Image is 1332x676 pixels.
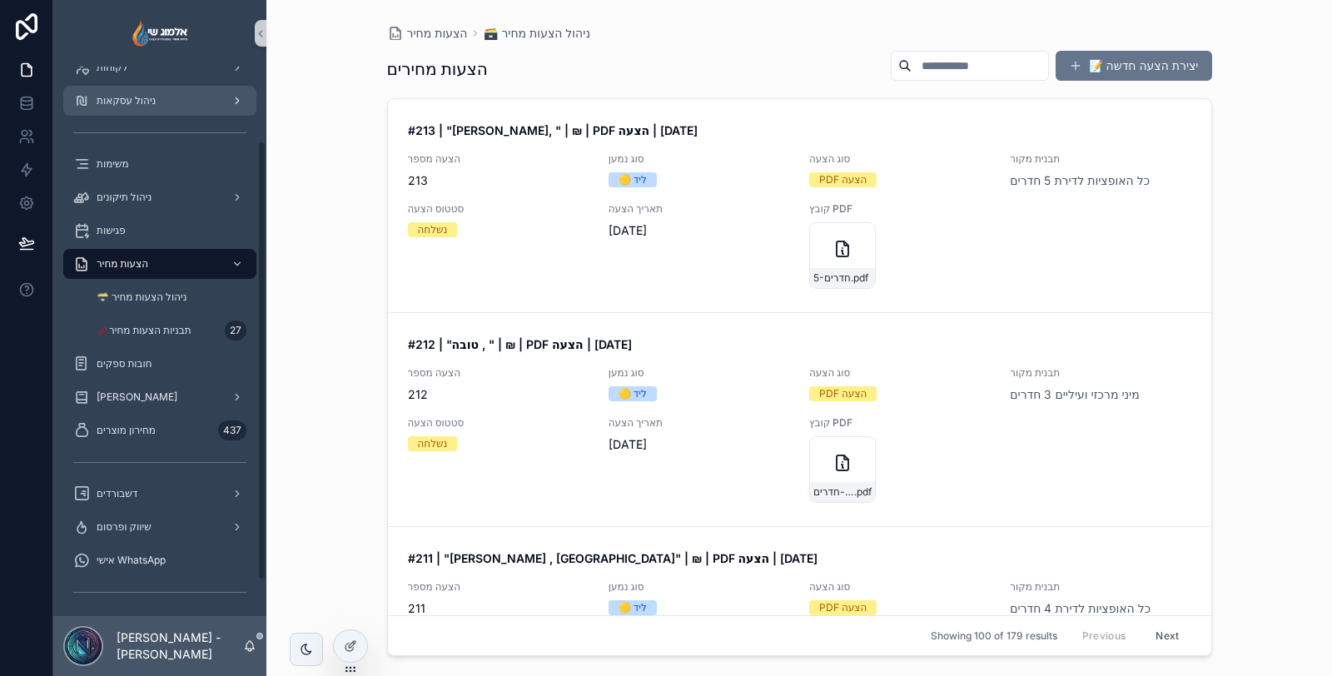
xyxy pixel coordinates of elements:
[619,172,647,187] div: 🟡 ליד
[408,202,589,216] span: סטטוס הצעה
[819,600,867,615] div: PDF הצעה
[1010,152,1190,166] span: תבנית מקור
[63,182,256,212] a: ניהול תיקונים
[819,172,867,187] div: PDF הצעה
[408,600,589,617] span: 211
[609,202,789,216] span: תאריך הצעה
[63,349,256,379] a: חובות ספקים
[809,152,990,166] span: סוג הצעה
[97,291,187,304] span: 🗃️ ניהול הצעות מחיר
[609,580,789,594] span: סוג נמען
[408,152,589,166] span: הצעה מספר
[97,357,152,370] span: חובות ספקים
[117,629,243,663] p: [PERSON_NAME] - [PERSON_NAME]
[218,420,246,440] div: 437
[609,436,789,453] span: [DATE]
[63,216,256,246] a: פגישות
[1010,386,1140,403] a: מיני מרכזי ועיליים 3 חדרים
[53,67,266,616] div: scrollable content
[609,366,789,380] span: סוג נמען
[819,386,867,401] div: PDF הצעה
[854,485,872,499] span: .pdf
[83,282,256,312] a: 🗃️ ניהול הצעות מחיר
[132,20,186,47] img: App logo
[408,123,698,137] strong: #213 | "[PERSON_NAME], " | ₪ | PDF הצעה | [DATE]
[418,222,448,237] div: נשלחה
[813,485,854,499] span: מיני-מרכזי-ועיליים-3-חדרים
[619,386,647,401] div: 🟡 ליד
[97,94,156,107] span: ניהול עסקאות
[931,629,1057,643] span: Showing 100 of 179 results
[388,99,1211,312] a: #213 | "[PERSON_NAME], " | ₪ | PDF הצעה | [DATE]הצעה מספר213סוג נמען🟡 לידסוג הצעהPDF הצעהתבנית מק...
[63,415,256,445] a: מחירון מוצרים437
[619,600,647,615] div: 🟡 ליד
[97,61,128,74] span: לקוחות
[1010,366,1190,380] span: תבנית מקור
[388,312,1211,526] a: #212 | "טובה , " | ₪ | PDF הצעה | [DATE]הצעה מספר212סוג נמען🟡 לידסוג הצעהPDF הצעהתבנית מקורמיני מ...
[851,271,868,285] span: .pdf
[407,25,468,42] span: הצעות מחיר
[63,149,256,179] a: משימות
[63,52,256,82] a: לקוחות
[63,86,256,116] a: ניהול עסקאות
[809,202,990,216] span: קובץ PDF
[1056,51,1212,81] button: 📝 יצירת הצעה חדשה
[609,152,789,166] span: סוג נמען
[97,520,152,534] span: שיווק ופרסום
[63,249,256,279] a: הצעות מחיר
[97,554,166,567] span: אישי WhatsApp
[609,416,789,430] span: תאריך הצעה
[387,57,488,81] h1: הצעות מחירים
[63,512,256,542] a: שיווק ופרסום
[97,191,152,204] span: ניהול תיקונים
[63,479,256,509] a: דשבורדים
[97,487,137,500] span: דשבורדים
[1010,600,1151,617] a: כל האופציות לדירת 4 חדרים
[63,382,256,412] a: [PERSON_NAME]
[609,222,789,239] span: [DATE]
[809,366,990,380] span: סוג הצעה
[408,551,818,565] strong: #211 | "[PERSON_NAME] , [GEOGRAPHIC_DATA]" | ₪ | PDF הצעה | [DATE]
[408,386,589,403] span: 212
[408,337,632,351] strong: #212 | "טובה , " | ₪ | PDF הצעה | [DATE]
[97,257,148,271] span: הצעות מחיר
[813,271,851,285] span: 5-חדרים
[418,436,448,451] div: נשלחה
[225,321,246,340] div: 27
[408,580,589,594] span: הצעה מספר
[408,172,589,189] span: 213
[1144,623,1190,649] button: Next
[809,416,990,430] span: קובץ PDF
[97,424,156,437] span: מחירון מוצרים
[809,580,990,594] span: סוג הצעה
[387,25,468,42] a: הצעות מחיר
[1010,172,1150,189] a: כל האופציות לדירת 5 חדרים
[97,324,191,337] span: 🥢תבניות הצעות מחיר
[408,416,589,430] span: סטטוס הצעה
[97,390,177,404] span: [PERSON_NAME]
[1010,580,1190,594] span: תבנית מקור
[63,545,256,575] a: אישי WhatsApp
[484,25,590,42] a: 🗃️ ניהול הצעות מחיר
[408,366,589,380] span: הצעה מספר
[97,224,126,237] span: פגישות
[83,316,256,345] a: 🥢תבניות הצעות מחיר27
[97,157,129,171] span: משימות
